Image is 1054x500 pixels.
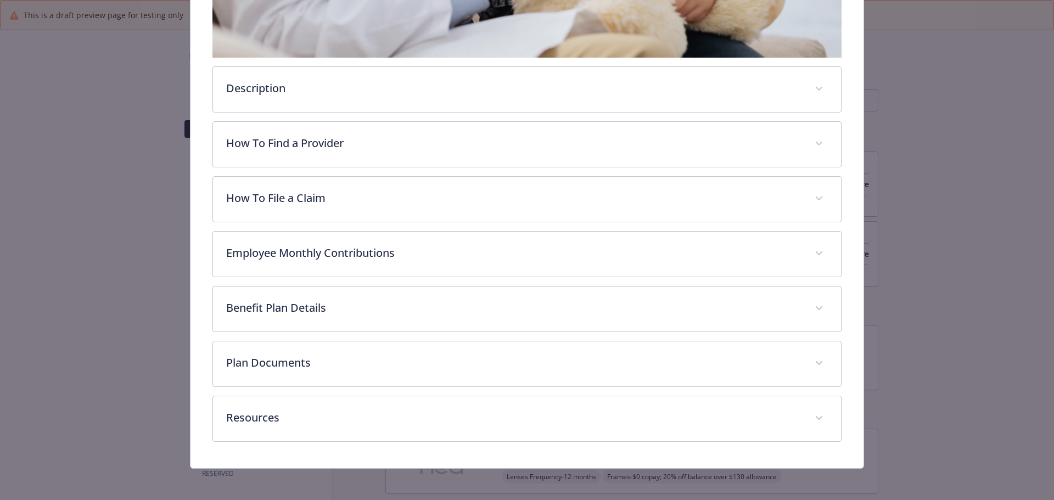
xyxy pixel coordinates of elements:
[213,122,842,167] div: How To Find a Provider
[226,190,802,206] p: How To File a Claim
[226,355,802,371] p: Plan Documents
[226,300,802,316] p: Benefit Plan Details
[213,396,842,441] div: Resources
[213,67,842,112] div: Description
[226,245,802,261] p: Employee Monthly Contributions
[226,80,802,97] p: Description
[213,286,842,332] div: Benefit Plan Details
[213,177,842,222] div: How To File a Claim
[213,341,842,386] div: Plan Documents
[213,232,842,277] div: Employee Monthly Contributions
[226,409,802,426] p: Resources
[226,135,802,151] p: How To Find a Provider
